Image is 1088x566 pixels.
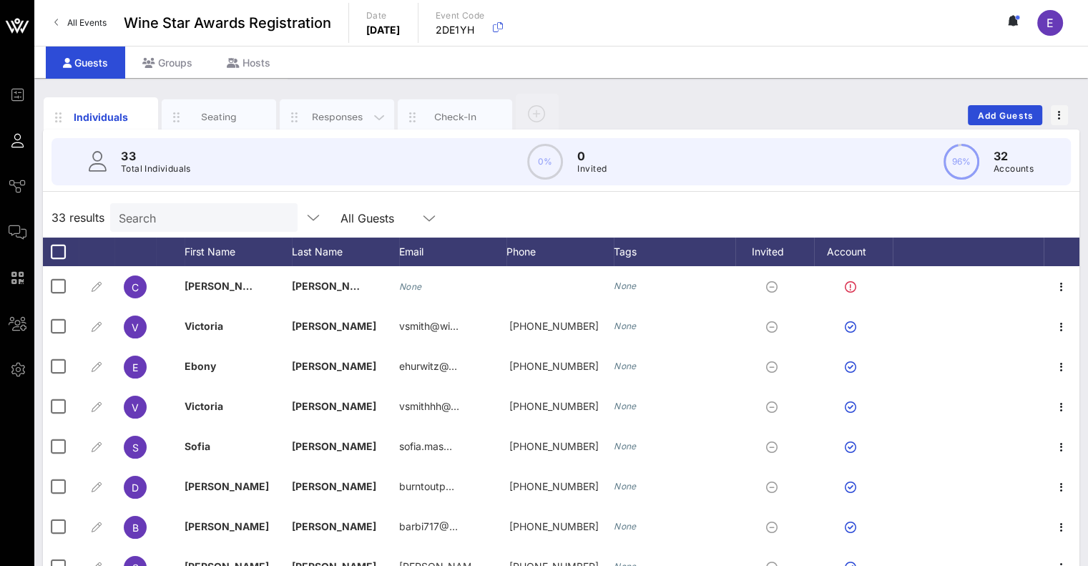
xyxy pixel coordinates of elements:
[69,109,133,125] div: Individuals
[185,238,292,266] div: First Name
[292,400,376,412] span: [PERSON_NAME]
[185,440,210,452] span: Sofia
[436,9,485,23] p: Event Code
[132,281,139,293] span: C
[132,482,139,494] span: D
[614,481,637,492] i: None
[124,12,331,34] span: Wine Star Awards Registration
[614,321,637,331] i: None
[366,9,401,23] p: Date
[994,147,1034,165] p: 32
[292,440,376,452] span: [PERSON_NAME]
[506,238,614,266] div: Phone
[187,110,251,124] div: Seating
[292,280,376,292] span: [PERSON_NAME]
[509,520,599,532] span: +16177569889
[509,480,599,492] span: +14078737798
[423,110,487,124] div: Check-In
[366,23,401,37] p: [DATE]
[399,426,452,467] p: sofia.mas…
[305,110,369,124] div: Responses
[185,480,269,492] span: [PERSON_NAME]
[614,441,637,452] i: None
[399,281,422,292] i: None
[132,401,139,414] span: V
[292,480,376,492] span: [PERSON_NAME]
[132,361,138,374] span: E
[436,23,485,37] p: 2DE1YH
[210,47,288,79] div: Hosts
[509,400,599,412] span: +18456374845
[332,203,446,232] div: All Guests
[292,238,399,266] div: Last Name
[185,400,223,412] span: Victoria
[125,47,210,79] div: Groups
[509,320,599,332] span: +18456374845
[614,521,637,532] i: None
[185,280,269,292] span: [PERSON_NAME]
[399,507,458,547] p: barbi717@…
[399,306,459,346] p: vsmith@wi…
[735,238,814,266] div: Invited
[399,386,459,426] p: vsmithhh@…
[67,17,107,28] span: All Events
[1037,10,1063,36] div: E
[185,320,223,332] span: Victoria
[814,238,893,266] div: Account
[509,360,599,372] span: +16466249249
[46,11,115,34] a: All Events
[614,238,735,266] div: Tags
[340,212,394,225] div: All Guests
[577,162,607,176] p: Invited
[292,360,376,372] span: [PERSON_NAME]
[994,162,1034,176] p: Accounts
[399,467,454,507] p: burntoutp…
[132,522,139,534] span: B
[292,320,376,332] span: [PERSON_NAME]
[121,162,191,176] p: Total Individuals
[577,147,607,165] p: 0
[614,401,637,411] i: None
[292,520,376,532] span: [PERSON_NAME]
[509,440,599,452] span: +19793269916
[132,321,139,333] span: V
[1047,16,1054,30] span: E
[614,361,637,371] i: None
[399,346,457,386] p: ehurwitz@…
[185,520,269,532] span: [PERSON_NAME]
[614,280,637,291] i: None
[399,238,506,266] div: Email
[52,209,104,226] span: 33 results
[121,147,191,165] p: 33
[968,105,1042,125] button: Add Guests
[132,441,139,454] span: S
[977,110,1034,121] span: Add Guests
[46,47,125,79] div: Guests
[185,360,216,372] span: Ebony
